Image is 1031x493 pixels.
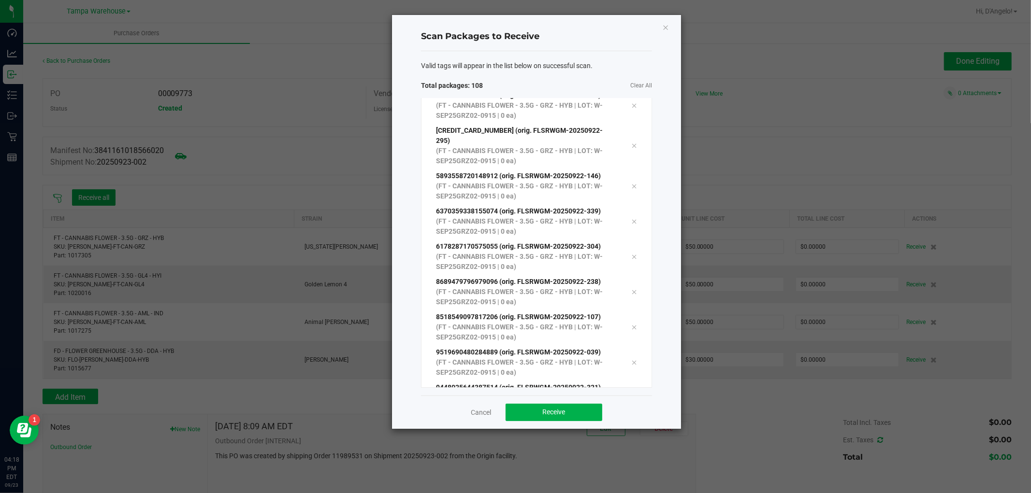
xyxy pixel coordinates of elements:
[436,207,601,215] span: 6370359338155074 (orig. FLSRWGM-20250922-339)
[543,408,566,416] span: Receive
[436,278,601,285] span: 8689479796979096 (orig. FLSRWGM-20250922-238)
[421,30,652,43] h4: Scan Packages to Receive
[436,348,601,356] span: 9519690480284889 (orig. FLSRWGM-20250922-039)
[436,252,617,272] p: (FT - CANNABIS FLOWER - 3.5G - GRZ - HYB | LOT: W-SEP25GRZ02-0915 | 0 ea)
[624,321,644,333] div: Remove tag
[436,100,617,121] p: (FT - CANNABIS FLOWER - 3.5G - GRZ - HYB | LOT: W-SEP25GRZ02-0915 | 0 ea)
[630,82,652,90] a: Clear All
[436,383,601,391] span: 9448025644387514 (orig. FLSRWGM-20250922-321)
[506,404,602,421] button: Receive
[436,287,617,307] p: (FT - CANNABIS FLOWER - 3.5G - GRZ - HYB | LOT: W-SEP25GRZ02-0915 | 0 ea)
[471,408,491,417] a: Cancel
[436,313,601,321] span: 8518549097817206 (orig. FLSRWGM-20250922-107)
[436,172,601,180] span: 5893558720148912 (orig. FLSRWGM-20250922-146)
[662,21,669,33] button: Close
[624,180,644,192] div: Remove tag
[436,146,617,166] p: (FT - CANNABIS FLOWER - 3.5G - GRZ - HYB | LOT: W-SEP25GRZ02-0915 | 0 ea)
[624,99,644,111] div: Remove tag
[436,127,603,144] span: [CREDIT_CARD_NUMBER] (orig. FLSRWGM-20250922-295)
[436,181,617,201] p: (FT - CANNABIS FLOWER - 3.5G - GRZ - HYB | LOT: W-SEP25GRZ02-0915 | 0 ea)
[624,140,644,152] div: Remove tag
[436,242,601,250] span: 6178287170575055 (orig. FLSRWGM-20250922-304)
[421,81,537,91] span: Total packages: 108
[421,61,593,71] span: Valid tags will appear in the list below on successful scan.
[29,414,40,426] iframe: Resource center unread badge
[436,91,601,99] span: 5077932659983794 (orig. FLSRWGM-20250922-284)
[436,216,617,237] p: (FT - CANNABIS FLOWER - 3.5G - GRZ - HYB | LOT: W-SEP25GRZ02-0915 | 0 ea)
[624,215,644,227] div: Remove tag
[624,251,644,262] div: Remove tag
[624,356,644,368] div: Remove tag
[624,286,644,297] div: Remove tag
[10,416,39,445] iframe: Resource center
[436,322,617,342] p: (FT - CANNABIS FLOWER - 3.5G - GRZ - HYB | LOT: W-SEP25GRZ02-0915 | 0 ea)
[436,357,617,378] p: (FT - CANNABIS FLOWER - 3.5G - GRZ - HYB | LOT: W-SEP25GRZ02-0915 | 0 ea)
